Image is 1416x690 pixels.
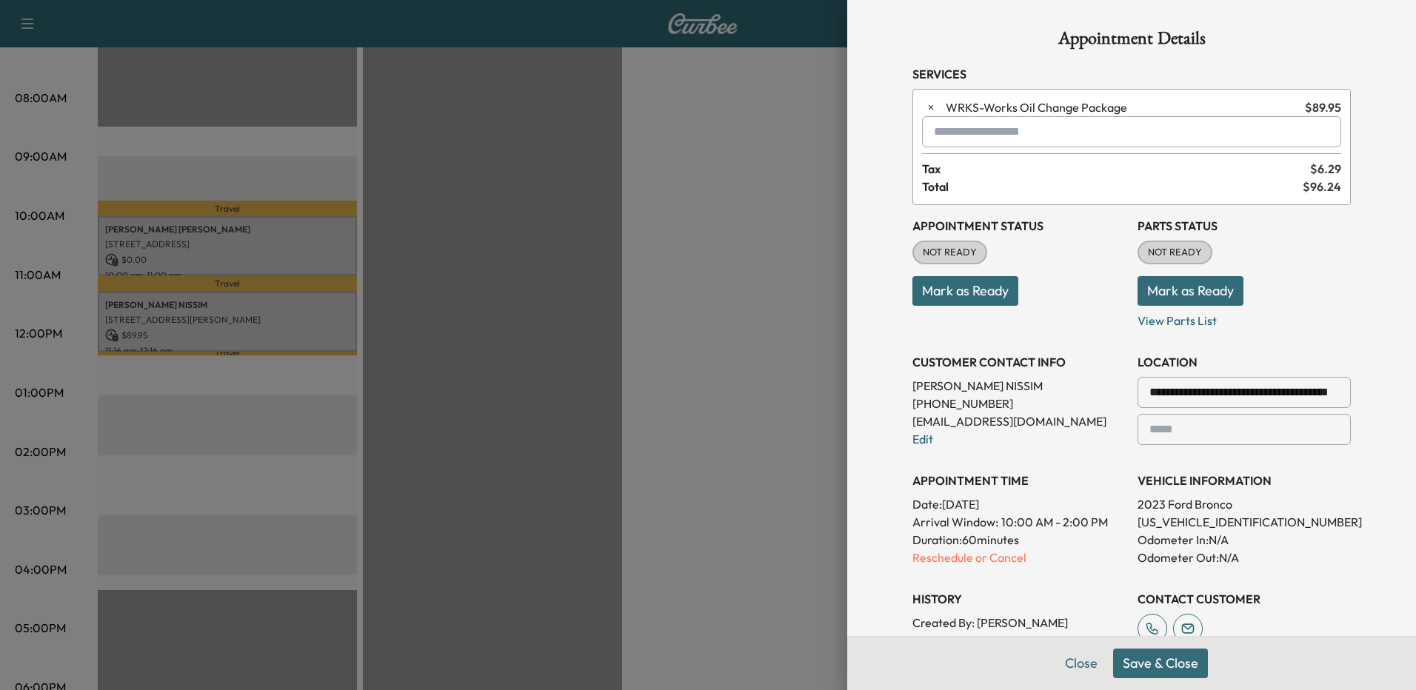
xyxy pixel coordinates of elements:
[1138,590,1351,608] h3: CONTACT CUSTOMER
[1138,353,1351,371] h3: LOCATION
[1310,160,1341,178] span: $ 6.29
[1138,495,1351,513] p: 2023 Ford Bronco
[912,432,933,446] a: Edit
[912,513,1126,531] p: Arrival Window:
[912,377,1126,395] p: [PERSON_NAME] NISSIM
[922,160,1310,178] span: Tax
[1303,178,1341,195] span: $ 96.24
[1113,649,1208,678] button: Save & Close
[912,590,1126,608] h3: History
[912,217,1126,235] h3: Appointment Status
[912,472,1126,489] h3: APPOINTMENT TIME
[922,178,1303,195] span: Total
[912,30,1351,53] h1: Appointment Details
[1305,98,1341,116] span: $ 89.95
[912,65,1351,83] h3: Services
[1055,649,1107,678] button: Close
[946,98,1299,116] span: Works Oil Change Package
[912,276,1018,306] button: Mark as Ready
[912,549,1126,566] p: Reschedule or Cancel
[1001,513,1108,531] span: 10:00 AM - 2:00 PM
[912,353,1126,371] h3: CUSTOMER CONTACT INFO
[1139,245,1211,260] span: NOT READY
[1138,276,1243,306] button: Mark as Ready
[1138,306,1351,329] p: View Parts List
[1138,472,1351,489] h3: VEHICLE INFORMATION
[1138,513,1351,531] p: [US_VEHICLE_IDENTIFICATION_NUMBER]
[912,531,1126,549] p: Duration: 60 minutes
[912,632,1126,649] p: Created At : [DATE] 11:26:49 AM
[912,412,1126,430] p: [EMAIL_ADDRESS][DOMAIN_NAME]
[912,495,1126,513] p: Date: [DATE]
[1138,549,1351,566] p: Odometer Out: N/A
[912,395,1126,412] p: [PHONE_NUMBER]
[1138,531,1351,549] p: Odometer In: N/A
[912,614,1126,632] p: Created By : [PERSON_NAME]
[1138,217,1351,235] h3: Parts Status
[914,245,986,260] span: NOT READY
